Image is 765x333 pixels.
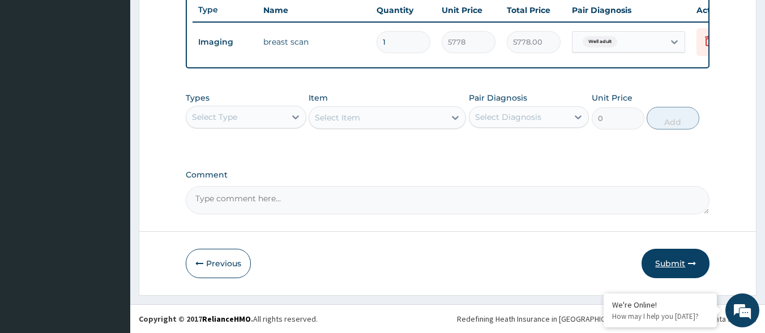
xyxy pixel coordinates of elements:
[130,304,765,333] footer: All rights reserved.
[186,249,251,278] button: Previous
[192,111,237,123] div: Select Type
[642,249,710,278] button: Submit
[186,170,710,180] label: Comment
[612,312,708,321] p: How may I help you today?
[612,300,708,310] div: We're Online!
[469,92,527,103] label: Pair Diagnosis
[66,97,156,211] span: We're online!
[475,111,541,123] div: Select Diagnosis
[186,6,213,33] div: Minimize live chat window
[6,217,216,257] textarea: Type your message and hit 'Enter'
[592,92,632,103] label: Unit Price
[59,63,190,78] div: Chat with us now
[21,57,46,85] img: d_794563401_company_1708531726252_794563401
[202,314,251,324] a: RelianceHMO
[258,31,371,53] td: breast scan
[309,92,328,103] label: Item
[457,313,757,325] div: Redefining Heath Insurance in [GEOGRAPHIC_DATA] using Telemedicine and Data Science!
[583,36,617,47] span: Well adult
[186,93,210,103] label: Types
[139,314,253,324] strong: Copyright © 2017 .
[193,32,258,53] td: Imaging
[647,107,699,129] button: Add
